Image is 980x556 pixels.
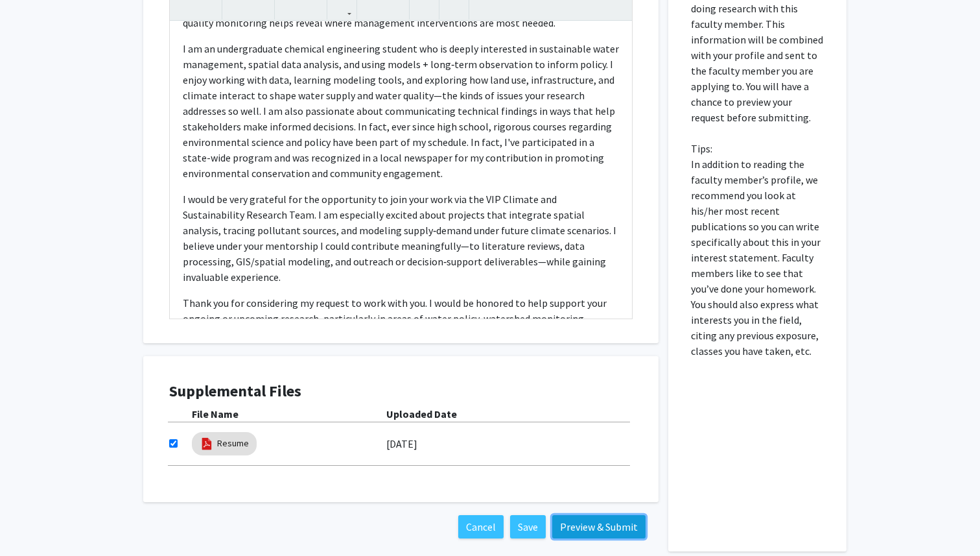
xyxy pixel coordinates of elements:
img: pdf_icon.png [200,437,214,451]
iframe: Chat [10,498,55,546]
button: Save [510,515,546,538]
button: Cancel [458,515,504,538]
label: [DATE] [386,433,417,455]
p: Thank you for considering my request to work with you. I would be honored to help support your on... [183,295,619,342]
div: Note to users with screen readers: Please press Alt+0 or Option+0 to deactivate our accessibility... [170,21,632,319]
p: I am an undergraduate chemical engineering student who is deeply interested in sustainable water ... [183,41,619,181]
a: Resume [217,437,249,450]
button: Preview & Submit [552,515,646,538]
b: File Name [192,407,239,420]
b: Uploaded Date [386,407,457,420]
p: I would be very grateful for the opportunity to join your work via the VIP Climate and Sustainabi... [183,191,619,285]
h4: Supplemental Files [169,382,633,401]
